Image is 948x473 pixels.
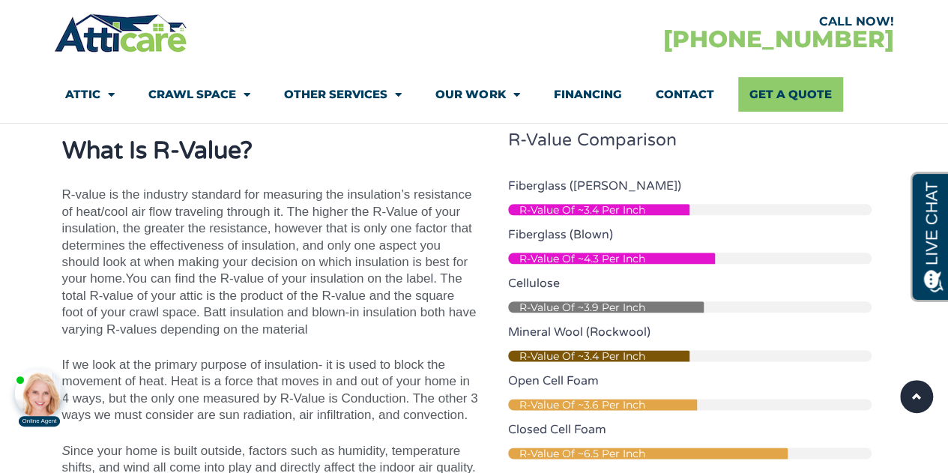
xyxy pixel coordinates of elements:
[655,77,713,112] a: Contact
[508,271,872,295] span: Cellulose
[508,418,872,442] span: Closed Cell Foam
[508,301,704,313] span: R-Value Of ~3.9 Per Inch
[474,16,893,28] div: CALL NOW!
[284,77,402,112] a: Other Services
[508,130,872,151] h3: R-value comparison
[508,448,788,459] span: R-Value Of ~6.5 Per Inch
[7,316,247,428] iframe: Chat Invitation
[508,350,689,361] span: R-Value Of ~3.4 Per Inch
[508,369,872,393] span: Open Cell Foam
[62,357,478,424] p: If we look at the primary purpose of insulation- it is used to block the movement of heat. Heat i...
[738,77,843,112] a: Get A Quote
[148,77,250,112] a: Crawl Space
[62,136,253,165] strong: What Is R-Value?
[62,271,477,336] span: You can find the R-value of your insulation on the label. The total R-value of your attic is the ...
[508,174,872,198] span: Fiberglass ([PERSON_NAME])
[553,77,621,112] a: Financing
[508,253,715,264] span: R-Value Of ~4.3 Per Inch
[508,320,872,344] span: Mineral Wool (Rockwool)
[37,12,121,31] span: Opens a chat window
[508,223,872,247] span: Fiberglass (Blown)
[435,77,519,112] a: Our Work
[65,77,882,112] nav: Menu
[508,204,689,215] span: R-Value Of ~3.4 Per Inch
[62,187,478,338] p: R-value is the industry standard for measuring the insulation’s resistance of heat/cool air flow ...
[62,444,70,458] i: S
[65,77,115,112] a: Attic
[508,399,697,410] span: R-Value Of ~3.6 Per Inch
